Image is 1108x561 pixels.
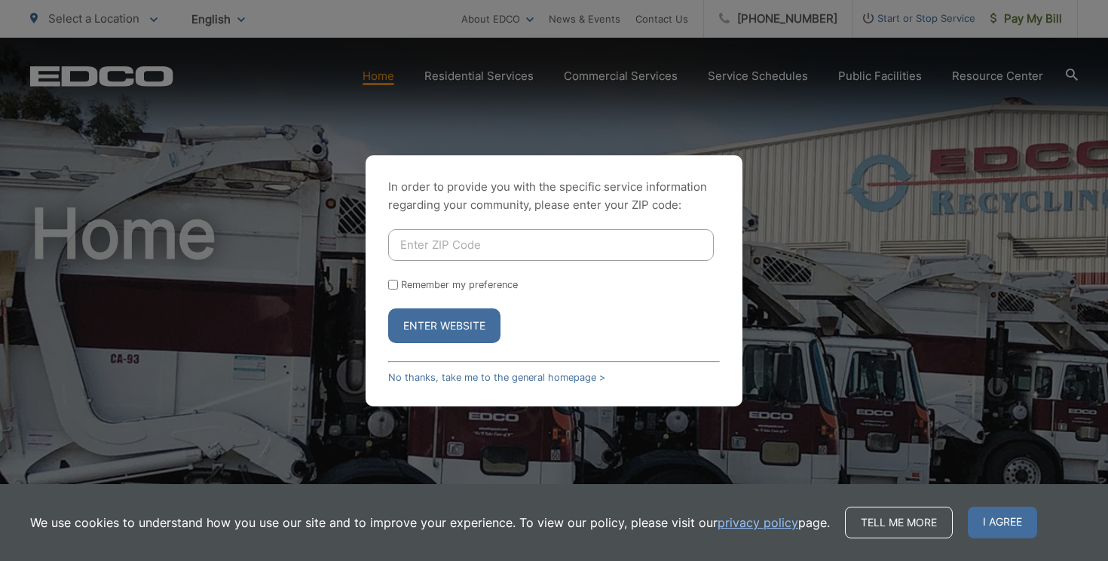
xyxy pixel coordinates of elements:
[388,229,714,261] input: Enter ZIP Code
[388,308,500,343] button: Enter Website
[30,513,830,532] p: We use cookies to understand how you use our site and to improve your experience. To view our pol...
[968,507,1037,538] span: I agree
[718,513,798,532] a: privacy policy
[401,279,518,290] label: Remember my preference
[388,372,605,383] a: No thanks, take me to the general homepage >
[845,507,953,538] a: Tell me more
[388,178,720,214] p: In order to provide you with the specific service information regarding your community, please en...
